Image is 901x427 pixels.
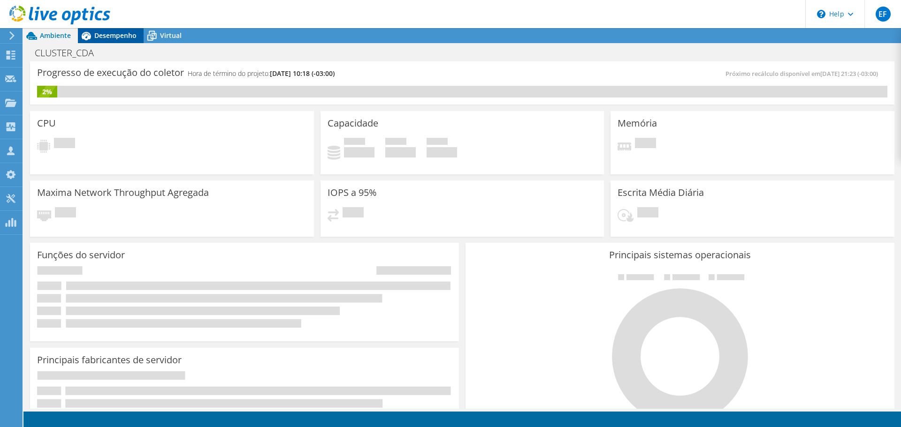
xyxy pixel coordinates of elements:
h3: CPU [37,118,56,128]
span: [DATE] 10:18 (-03:00) [270,69,335,78]
span: [DATE] 21:23 (-03:00) [820,69,878,78]
h3: Principais fabricantes de servidor [37,355,182,365]
h4: Hora de término do projeto: [188,68,335,79]
h3: Principais sistemas operacionais [473,250,887,260]
h4: 0 GiB [344,147,374,157]
span: Desempenho [94,31,137,40]
h3: Funções do servidor [37,250,125,260]
span: Pendente [54,138,75,150]
span: Próximo recálculo disponível em [725,69,883,78]
span: Ambiente [40,31,71,40]
span: Total [427,138,448,147]
span: Pendente [637,207,658,220]
span: Pendente [55,207,76,220]
span: Disponível [385,138,406,147]
h3: Capacidade [328,118,378,128]
span: Virtual [160,31,182,40]
h4: 0 GiB [385,147,416,157]
span: Pendente [343,207,364,220]
h3: IOPS a 95% [328,187,377,198]
h1: CLUSTER_CDA [31,48,108,58]
span: Usado [344,138,365,147]
span: EF [876,7,891,22]
h3: Maxima Network Throughput Agregada [37,187,209,198]
h3: Escrita Média Diária [618,187,704,198]
svg: \n [817,10,825,18]
h3: Memória [618,118,657,128]
h4: 0 GiB [427,147,457,157]
span: Pendente [635,138,656,150]
div: 2% [37,87,57,97]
